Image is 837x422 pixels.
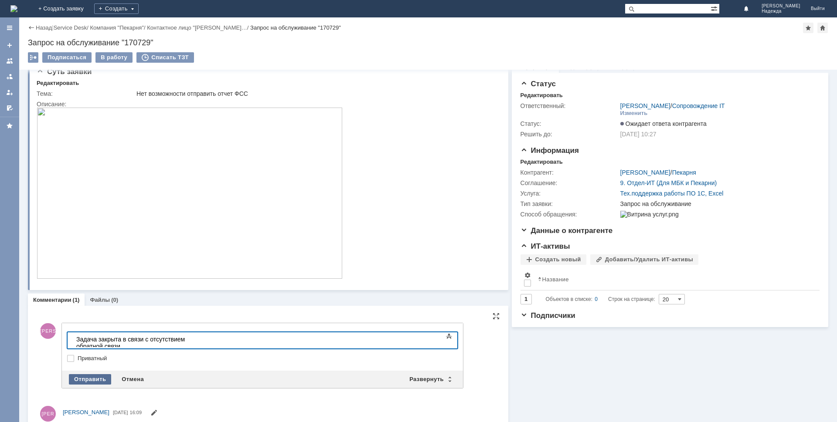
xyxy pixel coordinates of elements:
div: / [620,102,725,109]
div: Редактировать [521,92,563,99]
a: 9. Отдел-ИТ (Для МБК и Пекарни) [620,179,717,186]
div: Статус: [521,120,619,127]
a: Service Desk [54,24,87,31]
span: 16:09 [130,410,142,415]
a: [PERSON_NAME] [620,102,670,109]
div: / [620,169,696,176]
div: / [90,24,147,31]
div: Создать [94,3,139,14]
div: 0 [595,294,598,304]
div: Контрагент: [521,169,619,176]
a: Создать заявку [3,38,17,52]
a: Сопровождение IT [672,102,725,109]
div: (1) [73,297,80,303]
div: (0) [111,297,118,303]
span: Объектов в списке: [546,296,592,302]
a: Назад [36,24,52,31]
span: Редактировать [150,410,157,417]
div: | [52,24,53,30]
div: Ответственный: [521,102,619,109]
a: Мои заявки [3,85,17,99]
a: Мои согласования [3,101,17,115]
div: Описание: [37,101,497,108]
span: ИТ-активы [521,242,570,250]
div: Запрос на обслуживание [620,200,815,207]
div: Добавить в избранное [803,23,813,33]
a: Файлы [90,297,110,303]
div: Тема: [37,90,135,97]
div: Запрос на обслуживание "170729" [28,38,828,47]
div: Задача закрыта в связи с отсутствием обратной связи [3,3,127,17]
span: Статус [521,80,556,88]
span: Суть заявки [37,68,92,76]
div: Сделать домашней страницей [817,23,828,33]
a: Комментарии [33,297,71,303]
div: Решить до: [521,131,619,138]
span: Надежда [762,9,800,14]
a: [PERSON_NAME] [620,169,670,176]
a: Заявки в моей ответственности [3,70,17,84]
img: Витрина услуг.png [620,211,679,218]
a: Контактное лицо "[PERSON_NAME]… [147,24,247,31]
span: Подписчики [521,311,575,320]
a: Перейти на домашнюю страницу [10,5,17,12]
div: Название [542,276,569,283]
th: Название [534,268,813,290]
div: Нет возможности отправить отчет ФСС [136,90,495,97]
span: Ожидает ответа контрагента [620,120,707,127]
div: Редактировать [521,159,563,165]
span: Настройки [524,272,531,279]
div: Тип заявки: [521,200,619,207]
div: Редактировать [37,80,79,87]
span: [PERSON_NAME] [63,409,109,415]
div: Соглашение: [521,179,619,186]
span: [PERSON_NAME] [762,3,800,9]
span: Показать панель инструментов [444,331,454,341]
a: Тех.поддержка работы ПО 1С, Excel [620,190,724,197]
span: Данные о контрагенте [521,226,613,235]
span: [PERSON_NAME] [40,323,56,339]
div: Запрос на обслуживание "170729" [250,24,341,31]
div: Способ обращения: [521,211,619,218]
span: Расширенный поиск [711,4,719,12]
div: / [54,24,90,31]
div: Изменить [620,110,648,117]
a: Пекарня [672,169,696,176]
a: Заявки на командах [3,54,17,68]
div: / [147,24,250,31]
span: [DATE] 10:27 [620,131,657,138]
i: Строк на странице: [546,294,655,304]
div: Услуга: [521,190,619,197]
a: Компания "Пекарня" [90,24,144,31]
a: [PERSON_NAME] [63,408,109,417]
img: logo [10,5,17,12]
label: Приватный [78,355,456,362]
span: [DATE] [113,410,128,415]
div: Работа с массовостью [28,52,38,63]
div: На всю страницу [493,313,500,320]
span: Информация [521,146,579,155]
